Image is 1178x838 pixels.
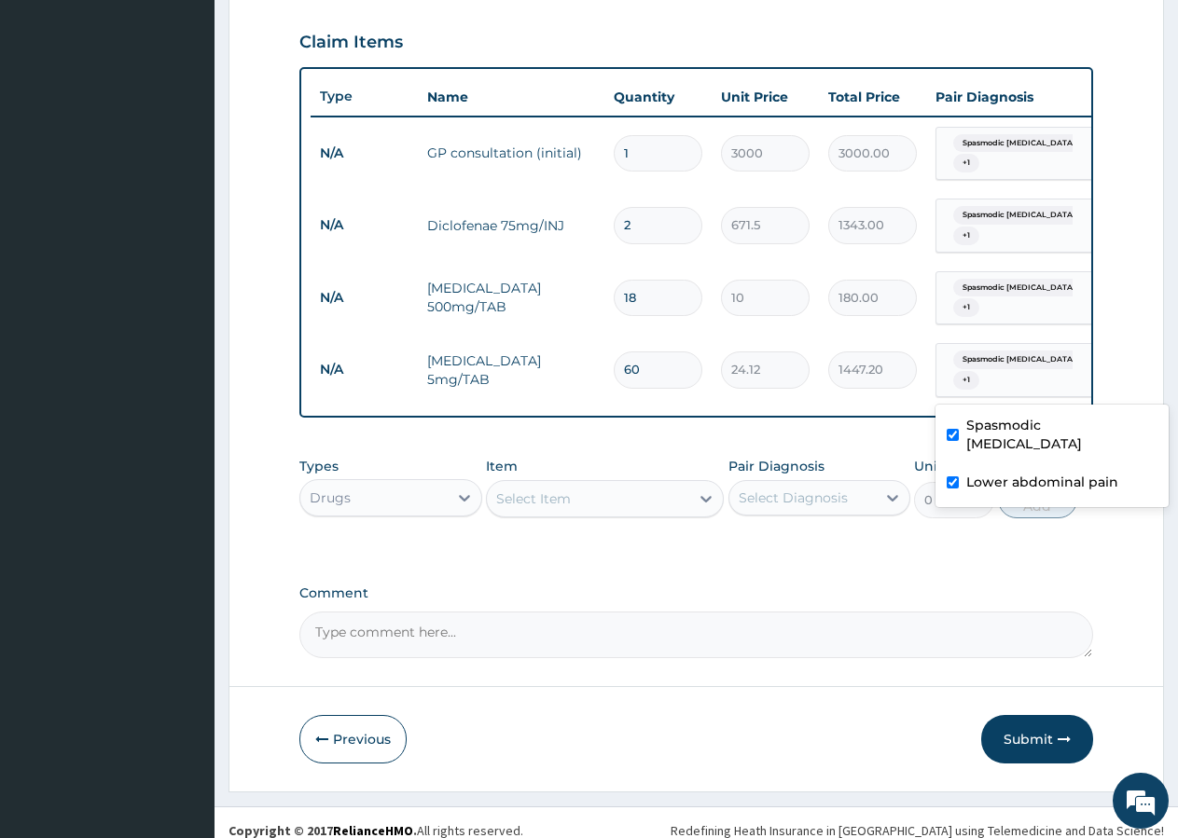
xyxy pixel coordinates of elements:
td: N/A [311,352,418,387]
span: Spasmodic [MEDICAL_DATA] [953,206,1085,225]
label: Unit Price [914,457,981,475]
th: Quantity [604,78,712,116]
label: Item [486,457,518,475]
th: Name [418,78,604,116]
th: Unit Price [712,78,819,116]
span: + 1 [953,298,979,317]
span: + 1 [953,227,979,245]
span: + 1 [953,371,979,390]
label: Comment [299,585,1093,601]
td: GP consultation (initial) [418,134,604,172]
span: + 1 [953,154,979,172]
span: Spasmodic [MEDICAL_DATA] [953,134,1085,153]
div: Drugs [310,488,351,507]
td: N/A [311,136,418,171]
label: Pair Diagnosis [728,457,825,475]
span: Spasmodic [MEDICAL_DATA] [953,279,1085,297]
th: Type [311,79,418,114]
div: Minimize live chat window [306,9,351,54]
button: Previous [299,715,407,763]
td: N/A [311,208,418,242]
label: Spasmodic [MEDICAL_DATA] [966,416,1157,453]
td: Diclofenae 75mg/INJ [418,207,604,244]
img: d_794563401_company_1708531726252_794563401 [35,93,76,140]
label: Types [299,459,339,474]
span: Spasmodic [MEDICAL_DATA] [953,350,1085,369]
button: Submit [981,715,1093,763]
div: Chat with us now [97,104,313,129]
h3: Claim Items [299,33,403,53]
td: [MEDICAL_DATA] 5mg/TAB [418,342,604,398]
th: Total Price [819,78,926,116]
textarea: Type your message and hit 'Enter' [9,509,355,574]
label: Lower abdominal pain [966,473,1118,491]
div: Select Diagnosis [739,488,848,507]
td: N/A [311,281,418,315]
th: Pair Diagnosis [926,78,1131,116]
div: Select Item [496,489,571,508]
td: [MEDICAL_DATA] 500mg/TAB [418,269,604,325]
span: We're online! [108,235,257,423]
